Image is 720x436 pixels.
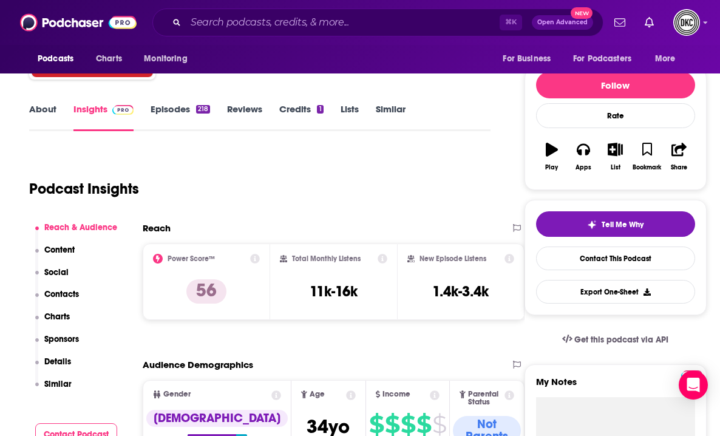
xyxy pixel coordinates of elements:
[500,15,522,30] span: ⌘ K
[503,50,551,67] span: For Business
[673,9,700,36] img: User Profile
[599,135,631,179] button: List
[96,50,122,67] span: Charts
[227,103,262,131] a: Reviews
[35,245,75,267] button: Content
[292,254,361,263] h2: Total Monthly Listens
[35,379,72,401] button: Similar
[655,50,676,67] span: More
[681,369,702,380] a: Pro website
[44,334,79,344] p: Sponsors
[671,164,687,171] div: Share
[568,135,599,179] button: Apps
[310,390,325,398] span: Age
[382,390,410,398] span: Income
[532,15,593,30] button: Open AdvancedNew
[432,282,489,301] h3: 1.4k-3.4k
[73,103,134,131] a: InsightsPodchaser Pro
[144,50,187,67] span: Monitoring
[29,103,56,131] a: About
[536,135,568,179] button: Play
[419,254,486,263] h2: New Episode Listens
[545,164,558,171] div: Play
[38,50,73,67] span: Podcasts
[35,312,70,334] button: Charts
[571,7,593,19] span: New
[29,47,89,70] button: open menu
[186,279,226,304] p: 56
[536,247,695,270] a: Contact This Podcast
[602,220,644,230] span: Tell Me Why
[673,9,700,36] button: Show profile menu
[35,334,80,356] button: Sponsors
[494,47,566,70] button: open menu
[369,415,384,434] span: $
[552,325,679,355] a: Get this podcast via API
[587,220,597,230] img: tell me why sparkle
[196,105,210,114] div: 218
[310,282,358,301] h3: 11k-16k
[536,376,695,397] label: My Notes
[44,379,72,389] p: Similar
[163,390,191,398] span: Gender
[29,180,139,198] h1: Podcast Insights
[573,50,631,67] span: For Podcasters
[536,103,695,128] div: Rate
[44,356,71,367] p: Details
[576,164,591,171] div: Apps
[679,370,708,400] div: Open Intercom Messenger
[44,245,75,255] p: Content
[341,103,359,131] a: Lists
[135,47,203,70] button: open menu
[536,72,695,98] button: Follow
[186,13,500,32] input: Search podcasts, credits, & more...
[317,105,323,114] div: 1
[663,135,695,179] button: Share
[631,135,663,179] button: Bookmark
[44,222,117,233] p: Reach & Audience
[143,359,253,370] h2: Audience Demographics
[640,12,659,33] a: Show notifications dropdown
[35,267,69,290] button: Social
[611,164,620,171] div: List
[385,415,399,434] span: $
[88,47,129,70] a: Charts
[537,19,588,26] span: Open Advanced
[536,211,695,237] button: tell me why sparkleTell Me Why
[112,105,134,115] img: Podchaser Pro
[35,356,72,379] button: Details
[143,222,171,234] h2: Reach
[633,164,661,171] div: Bookmark
[168,254,215,263] h2: Power Score™
[432,415,446,434] span: $
[376,103,406,131] a: Similar
[574,335,668,345] span: Get this podcast via API
[279,103,323,131] a: Credits1
[673,9,700,36] span: Logged in as DKCMediatech
[146,410,288,427] div: [DEMOGRAPHIC_DATA]
[565,47,649,70] button: open menu
[536,280,695,304] button: Export One-Sheet
[647,47,691,70] button: open menu
[416,415,431,434] span: $
[35,289,80,312] button: Contacts
[610,12,630,33] a: Show notifications dropdown
[401,415,415,434] span: $
[35,222,118,245] button: Reach & Audience
[152,9,603,36] div: Search podcasts, credits, & more...
[20,11,137,34] img: Podchaser - Follow, Share and Rate Podcasts
[44,312,70,322] p: Charts
[468,390,503,406] span: Parental Status
[44,267,69,278] p: Social
[151,103,210,131] a: Episodes218
[44,289,79,299] p: Contacts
